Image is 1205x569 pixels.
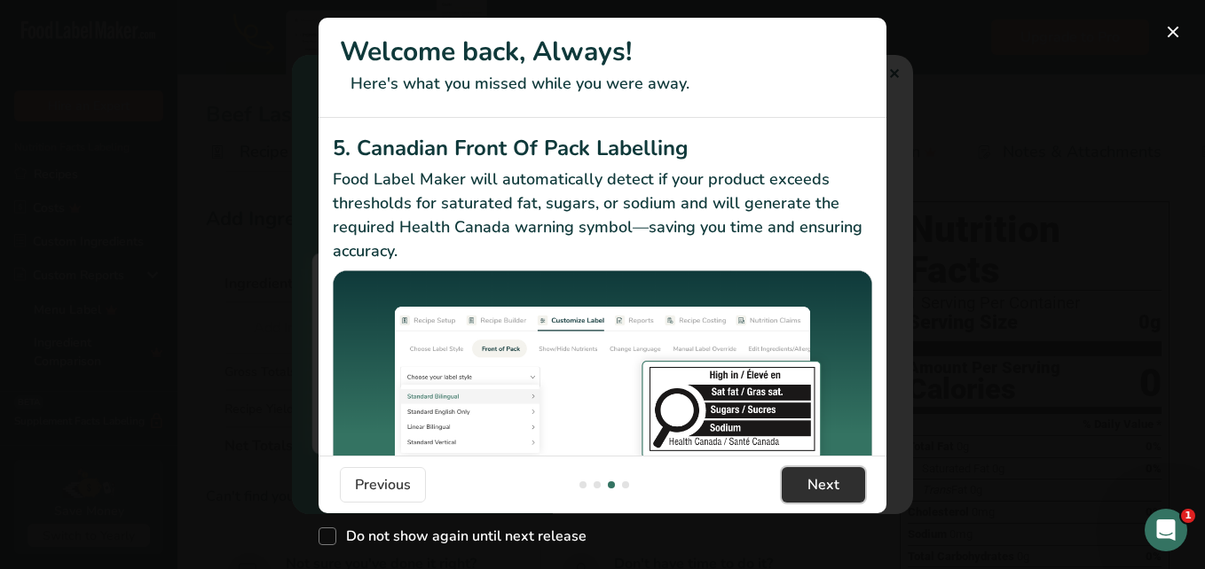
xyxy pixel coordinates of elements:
p: Food Label Maker will automatically detect if your product exceeds thresholds for saturated fat, ... [333,168,872,263]
iframe: Intercom live chat [1145,509,1187,551]
span: 1 [1181,509,1195,523]
img: Canadian Front Of Pack Labelling [333,270,872,473]
p: Here's what you missed while you were away. [340,72,865,96]
button: Next [782,467,865,503]
span: Previous [355,474,411,495]
h2: 5. Canadian Front Of Pack Labelling [333,132,872,164]
h1: Welcome back, Always! [340,32,865,72]
button: Previous [340,467,426,503]
span: Do not show again until next release [336,527,587,545]
span: Next [807,474,839,495]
